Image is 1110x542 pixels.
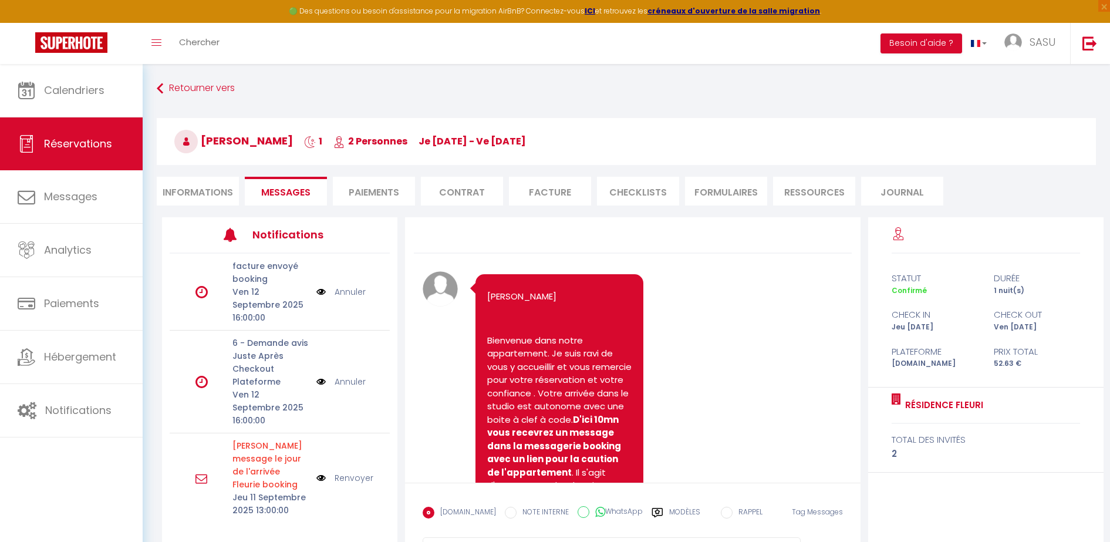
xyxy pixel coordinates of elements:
[232,388,309,427] p: Ven 12 Septembre 2025 16:00:00
[333,177,415,206] li: Paiements
[792,507,843,517] span: Tag Messages
[597,177,679,206] li: CHECKLISTS
[861,177,943,206] li: Journal
[773,177,855,206] li: Ressources
[986,271,1088,285] div: durée
[304,134,322,148] span: 1
[487,413,623,479] b: D'ici 10mn vous recevrez un message dans la messagerie booking avec un lien pour la caution de l'...
[179,36,220,48] span: Chercher
[589,506,643,519] label: WhatsApp
[884,358,986,369] div: [DOMAIN_NAME]
[434,507,496,520] label: [DOMAIN_NAME]
[232,491,309,517] p: Jeu 11 Septembre 2025 13:00:00
[986,345,1088,359] div: Prix total
[35,32,107,53] img: Super Booking
[44,349,116,364] span: Hébergement
[1004,33,1022,51] img: ...
[647,6,820,16] a: créneaux d'ouverture de la salle migration
[986,322,1088,333] div: Ven [DATE]
[884,271,986,285] div: statut
[333,134,407,148] span: 2 Personnes
[1030,35,1055,49] span: SASU
[901,398,983,412] a: Résidence fleuri
[733,507,763,520] label: RAPPEL
[419,134,526,148] span: je [DATE] - ve [DATE]
[892,285,927,295] span: Confirmé
[157,78,1096,99] a: Retourner vers
[157,177,239,206] li: Informations
[44,243,92,257] span: Analytics
[685,177,767,206] li: FORMULAIRES
[884,345,986,359] div: Plateforme
[44,83,104,97] span: Calendriers
[232,336,309,388] p: 6 - Demande avis Juste Après Checkout Plateforme
[892,433,1080,447] div: total des invités
[232,285,309,324] p: Ven 12 Septembre 2025 16:00:00
[335,285,366,298] a: Annuler
[1082,36,1097,51] img: logout
[316,375,326,388] img: NO IMAGE
[44,189,97,204] span: Messages
[232,260,309,285] p: facture envoyé booking
[517,507,569,520] label: NOTE INTERNE
[509,177,591,206] li: Facture
[44,136,112,151] span: Réservations
[316,285,326,298] img: NO IMAGE
[261,186,311,199] span: Messages
[335,375,366,388] a: Annuler
[884,322,986,333] div: Jeu [DATE]
[232,439,309,491] p: Motif d'échec d'envoi
[421,177,503,206] li: Contrat
[252,221,344,248] h3: Notifications
[45,403,112,418] span: Notifications
[335,472,373,484] a: Renvoyer
[986,358,1088,369] div: 52.63 €
[669,507,700,527] label: Modèles
[316,472,326,484] img: NO IMAGE
[996,23,1070,64] a: ... SASU
[423,271,458,307] img: avatar.png
[892,447,1080,461] div: 2
[44,296,99,311] span: Paiements
[170,23,228,64] a: Chercher
[884,308,986,322] div: check in
[9,5,45,40] button: Ouvrir le widget de chat LiveChat
[585,6,595,16] a: ICI
[487,290,632,304] p: [PERSON_NAME]
[986,285,1088,297] div: 1 nuit(s)
[174,133,293,148] span: [PERSON_NAME]
[986,308,1088,322] div: check out
[880,33,962,53] button: Besoin d'aide ?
